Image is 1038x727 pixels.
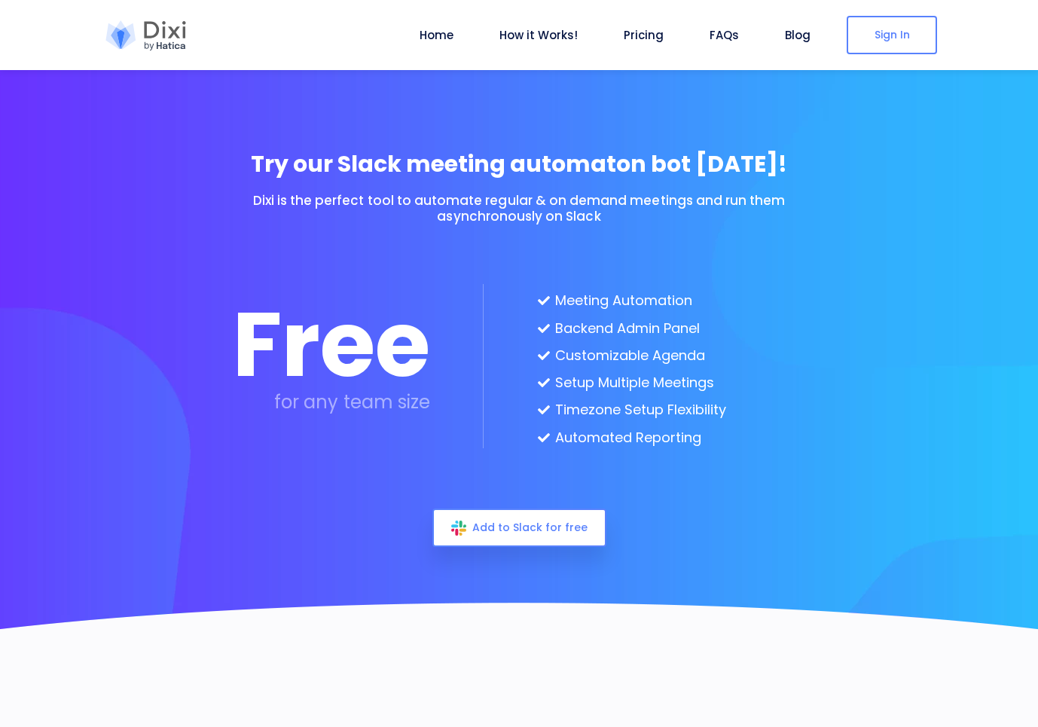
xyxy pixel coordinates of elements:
[472,520,588,535] span: Add to Slack for free
[538,372,726,393] li: Setup Multiple Meetings
[538,427,726,448] li: Automated Reporting
[233,310,430,378] h3: Free
[414,26,459,44] a: Home
[451,521,466,536] img: slack-icon
[432,509,606,547] a: Add to Slack for free
[233,151,805,178] h2: Try our Slack meeting automaton bot [DATE]!
[233,193,805,224] h6: Dixi is the perfect tool to automate regular & on demand meetings and run them asynchronously on ...
[847,16,937,54] a: Sign In
[538,345,726,366] li: Customizable Agenda
[779,26,817,44] a: Blog
[538,399,726,420] li: Timezone Setup Flexibility
[618,26,670,44] a: Pricing
[538,290,726,311] li: Meeting Automation
[493,26,584,44] a: How it Works!
[704,26,745,44] a: FAQs
[538,318,726,339] li: Backend Admin Panel
[233,393,430,411] h6: for any team size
